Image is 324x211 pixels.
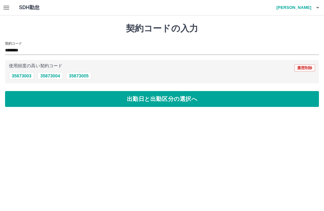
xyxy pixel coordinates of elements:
[5,91,319,107] button: 出勤日と出勤区分の選択へ
[5,41,22,46] h2: 契約コード
[5,23,319,34] h1: 契約コードの入力
[294,64,315,71] button: 履歴削除
[66,72,91,80] button: 35873005
[9,72,34,80] button: 35873003
[9,64,62,68] p: 使用頻度の高い契約コード
[37,72,63,80] button: 35873004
